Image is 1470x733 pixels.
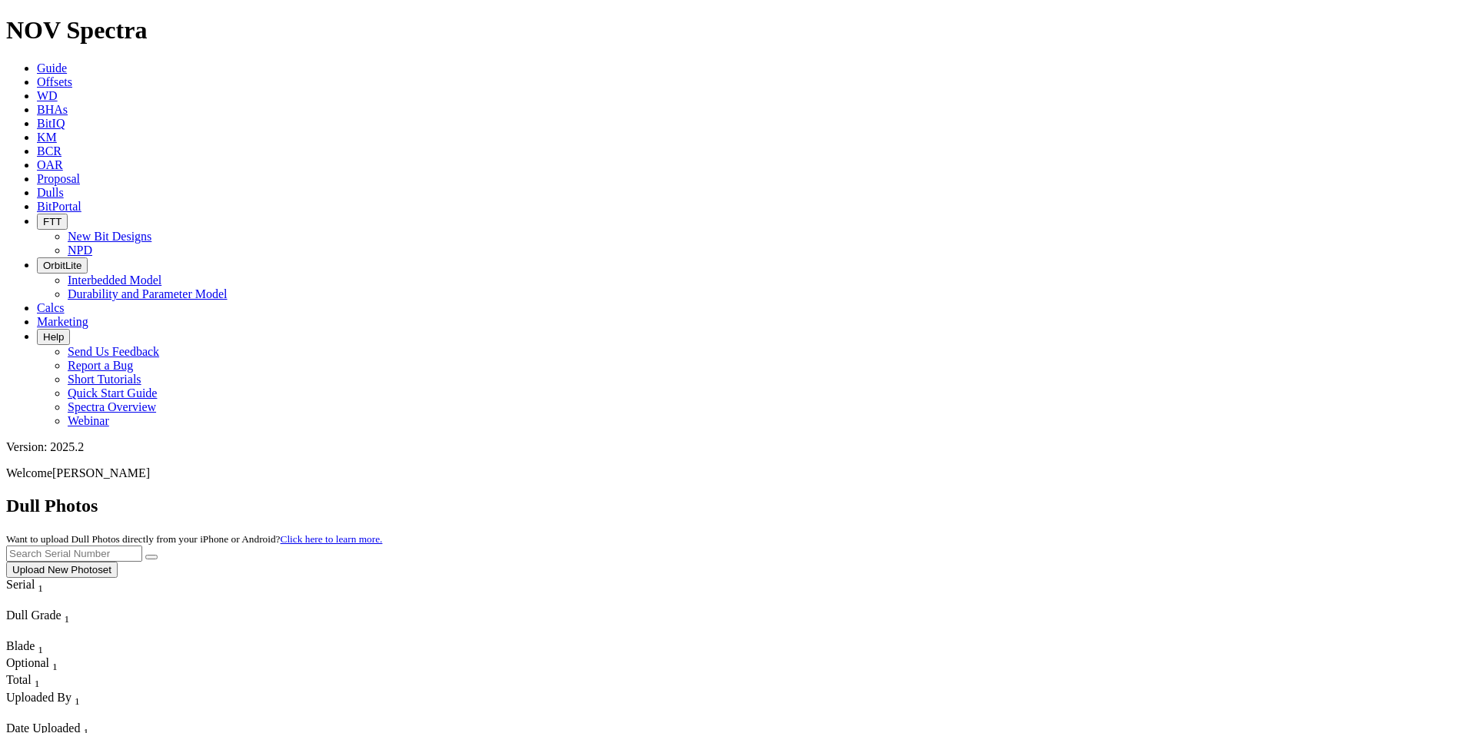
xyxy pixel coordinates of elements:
sub: 1 [35,678,40,690]
a: BCR [37,144,62,158]
div: Blade Sort None [6,639,60,656]
span: Sort None [75,691,80,704]
div: Optional Sort None [6,656,60,673]
span: Optional [6,656,49,669]
a: BitPortal [37,200,81,213]
div: Sort None [6,639,60,656]
span: Sort None [38,639,43,652]
div: Column Menu [6,708,151,721]
a: BitIQ [37,117,65,130]
a: KM [37,131,57,144]
input: Search Serial Number [6,546,142,562]
span: Uploaded By [6,691,72,704]
a: Interbedded Model [68,274,161,287]
h1: NOV Spectra [6,16,1464,45]
a: Spectra Overview [68,400,156,413]
h2: Dull Photos [6,496,1464,516]
span: Sort None [52,656,58,669]
a: OAR [37,158,63,171]
div: Sort None [6,691,151,721]
a: Report a Bug [68,359,133,372]
span: Total [6,673,32,686]
div: Dull Grade Sort None [6,609,114,625]
a: Quick Start Guide [68,386,157,400]
span: Serial [6,578,35,591]
a: NPD [68,244,92,257]
button: Upload New Photoset [6,562,118,578]
span: Sort None [65,609,70,622]
a: Marketing [37,315,88,328]
div: Uploaded By Sort None [6,691,151,708]
span: Help [43,331,64,343]
a: Proposal [37,172,80,185]
sub: 1 [38,582,43,594]
a: BHAs [37,103,68,116]
sub: 1 [65,613,70,625]
a: Guide [37,61,67,75]
div: Column Menu [6,595,72,609]
div: Column Menu [6,625,114,639]
span: FTT [43,216,62,227]
span: Sort None [38,578,43,591]
div: Sort None [6,656,60,673]
small: Want to upload Dull Photos directly from your iPhone or Android? [6,533,382,545]
div: Sort None [6,673,60,690]
a: Send Us Feedback [68,345,159,358]
a: New Bit Designs [68,230,151,243]
sub: 1 [52,661,58,672]
div: Total Sort None [6,673,60,690]
div: Sort None [6,578,72,609]
span: Dull Grade [6,609,62,622]
div: Version: 2025.2 [6,440,1464,454]
span: Sort None [35,673,40,686]
a: Short Tutorials [68,373,141,386]
sub: 1 [75,695,80,707]
a: WD [37,89,58,102]
a: Offsets [37,75,72,88]
span: OrbitLite [43,260,81,271]
a: Dulls [37,186,64,199]
a: Durability and Parameter Model [68,287,228,300]
div: Sort None [6,609,114,639]
span: Blade [6,639,35,652]
button: OrbitLite [37,257,88,274]
a: Calcs [37,301,65,314]
button: FTT [37,214,68,230]
span: [PERSON_NAME] [52,466,150,479]
div: Serial Sort None [6,578,72,595]
a: Webinar [68,414,109,427]
a: Click here to learn more. [281,533,383,545]
button: Help [37,329,70,345]
p: Welcome [6,466,1464,480]
sub: 1 [38,644,43,655]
